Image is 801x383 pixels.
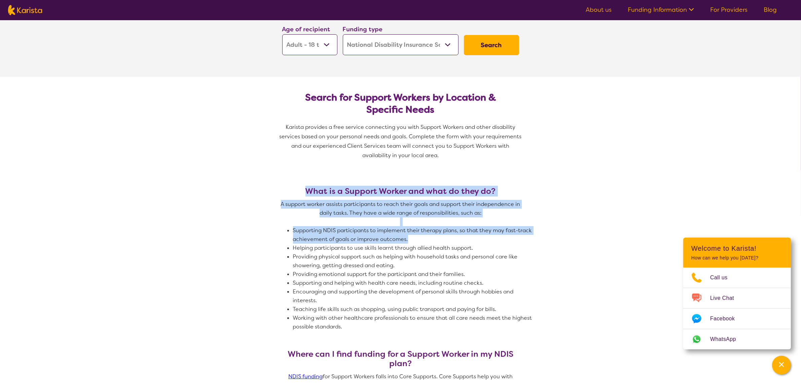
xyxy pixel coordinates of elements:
[280,186,522,196] h3: What is a Support Worker and what do they do?
[288,373,323,380] a: NDIS funding
[293,314,535,331] li: Working with other healthcare professionals to ensure that all care needs meet the highest possib...
[293,287,535,305] li: Encouraging and supporting the development of personal skills through hobbies and interests.
[293,244,535,252] li: Helping participants to use skills learnt through allied health support.
[772,356,791,375] button: Channel Menu
[710,6,748,14] a: For Providers
[710,334,744,344] span: WhatsApp
[710,293,742,303] span: Live Chat
[293,305,535,314] li: Teaching life skills such as shopping, using public transport and paying for bills.
[282,25,330,33] label: Age of recipient
[293,279,535,287] li: Supporting and helping with health care needs, including routine checks.
[691,244,783,252] h2: Welcome to Karista!
[288,92,514,116] h2: Search for Support Workers by Location & Specific Needs
[343,25,383,33] label: Funding type
[293,226,535,244] li: Supporting NDIS participants to implement their therapy plans, so that they may fast-track achiev...
[293,270,535,279] li: Providing emotional support for the participant and their families.
[764,6,777,14] a: Blog
[293,252,535,270] li: Providing physical support such as helping with household tasks and personal care like showering,...
[628,6,694,14] a: Funding Information
[683,238,791,349] div: Channel Menu
[8,5,42,15] img: Karista logo
[280,124,523,159] span: Karista provides a free service connecting you with Support Workers and other disability services...
[280,349,522,368] h3: Where can I find funding for a Support Worker in my NDIS plan?
[683,268,791,349] ul: Choose channel
[683,329,791,349] a: Web link opens in a new tab.
[464,35,519,55] button: Search
[710,314,743,324] span: Facebook
[691,255,783,261] p: How can we help you [DATE]?
[280,200,522,217] p: A support worker assists participants to reach their goals and support their independence in dail...
[710,273,736,283] span: Call us
[586,6,612,14] a: About us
